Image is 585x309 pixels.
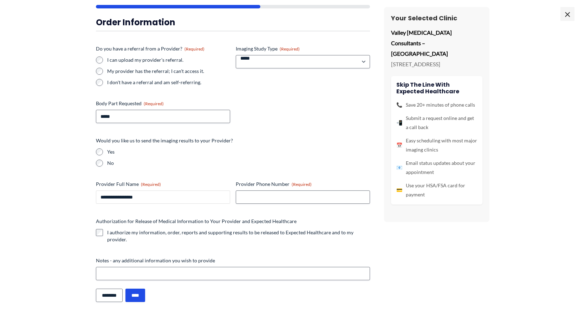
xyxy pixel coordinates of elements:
[396,114,477,132] li: Submit a request online and get a call back
[107,68,230,75] label: My provider has the referral; I can't access it.
[391,27,482,59] p: Valley [MEDICAL_DATA] Consultants – [GEOGRAPHIC_DATA]
[96,137,233,144] legend: Would you like us to send the imaging results to your Provider?
[107,160,370,167] label: No
[396,186,402,195] span: 💳
[396,81,477,95] h4: Skip the line with Expected Healthcare
[96,218,297,225] legend: Authorization for Release of Medical Information to Your Provider and Expected Healthcare
[391,59,482,69] p: [STREET_ADDRESS]
[396,100,477,109] li: Save 20+ minutes of phone calls
[391,14,482,22] h3: Your Selected Clinic
[396,163,402,172] span: 📧
[184,46,204,52] span: (Required)
[396,141,402,150] span: 📅
[396,159,477,177] li: Email status updates about your appointment
[107,148,370,155] label: Yes
[96,100,230,107] label: Body Part Requested
[396,181,477,199] li: Use your HSA/FSA card for payment
[96,45,204,52] legend: Do you have a referral from a Provider?
[292,182,312,187] span: (Required)
[144,101,164,106] span: (Required)
[396,118,402,127] span: 📲
[560,7,574,21] span: ×
[141,182,161,187] span: (Required)
[107,229,370,243] label: I authorize my information, order, reports and supporting results to be released to Expected Heal...
[236,181,370,188] label: Provider Phone Number
[96,257,370,264] label: Notes - any additional information you wish to provide
[107,79,230,86] label: I don't have a referral and am self-referring.
[96,17,370,28] h3: Order Information
[396,136,477,154] li: Easy scheduling with most major imaging clinics
[280,46,300,52] span: (Required)
[96,181,230,188] label: Provider Full Name
[236,45,370,52] label: Imaging Study Type
[396,100,402,109] span: 📞
[107,56,230,63] label: I can upload my provider's referral.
